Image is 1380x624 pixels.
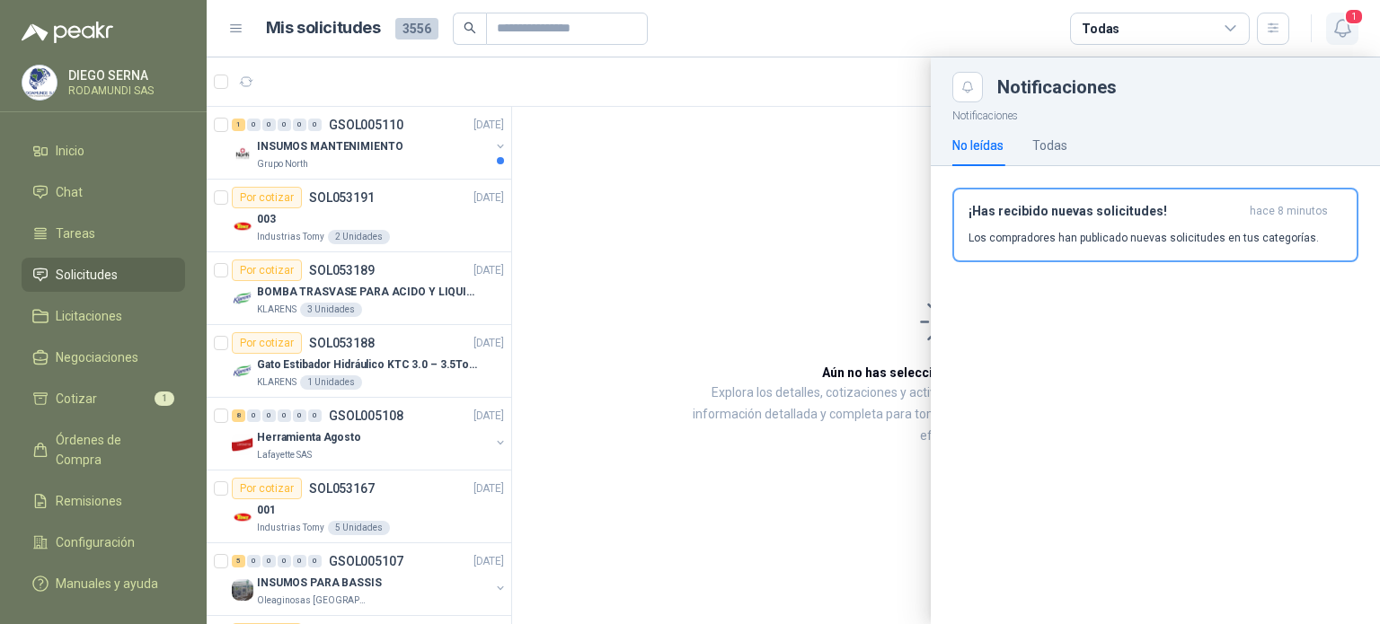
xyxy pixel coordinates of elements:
[952,136,1004,155] div: No leídas
[56,389,97,409] span: Cotizar
[997,78,1358,96] div: Notificaciones
[56,574,158,593] span: Manuales y ayuda
[68,85,181,96] p: RODAMUNDI SAS
[56,141,84,161] span: Inicio
[22,175,185,209] a: Chat
[22,340,185,374] a: Negociaciones
[22,484,185,518] a: Remisiones
[1032,136,1067,155] div: Todas
[969,204,1243,219] h3: ¡Has recibido nuevas solicitudes!
[56,347,138,367] span: Negociaciones
[22,216,185,250] a: Tareas
[931,102,1380,125] p: Notificaciones
[1344,8,1364,25] span: 1
[22,567,185,601] a: Manuales y ayuda
[22,382,185,416] a: Cotizar1
[56,430,168,470] span: Órdenes de Compra
[56,224,95,243] span: Tareas
[969,230,1319,246] p: Los compradores han publicado nuevas solicitudes en tus categorías.
[1250,204,1328,219] span: hace 8 minutos
[22,525,185,559] a: Configuración
[56,491,122,511] span: Remisiones
[56,182,83,202] span: Chat
[22,423,185,477] a: Órdenes de Compra
[952,188,1358,262] button: ¡Has recibido nuevas solicitudes!hace 8 minutos Los compradores han publicado nuevas solicitudes ...
[22,66,57,100] img: Company Logo
[56,306,122,326] span: Licitaciones
[952,72,983,102] button: Close
[56,532,135,552] span: Configuración
[395,18,438,40] span: 3556
[1082,19,1119,39] div: Todas
[22,299,185,333] a: Licitaciones
[22,22,113,43] img: Logo peakr
[464,22,476,34] span: search
[266,15,381,41] h1: Mis solicitudes
[1326,13,1358,45] button: 1
[155,391,174,406] span: 1
[68,69,181,82] p: DIEGO SERNA
[56,265,118,285] span: Solicitudes
[22,258,185,292] a: Solicitudes
[22,134,185,168] a: Inicio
